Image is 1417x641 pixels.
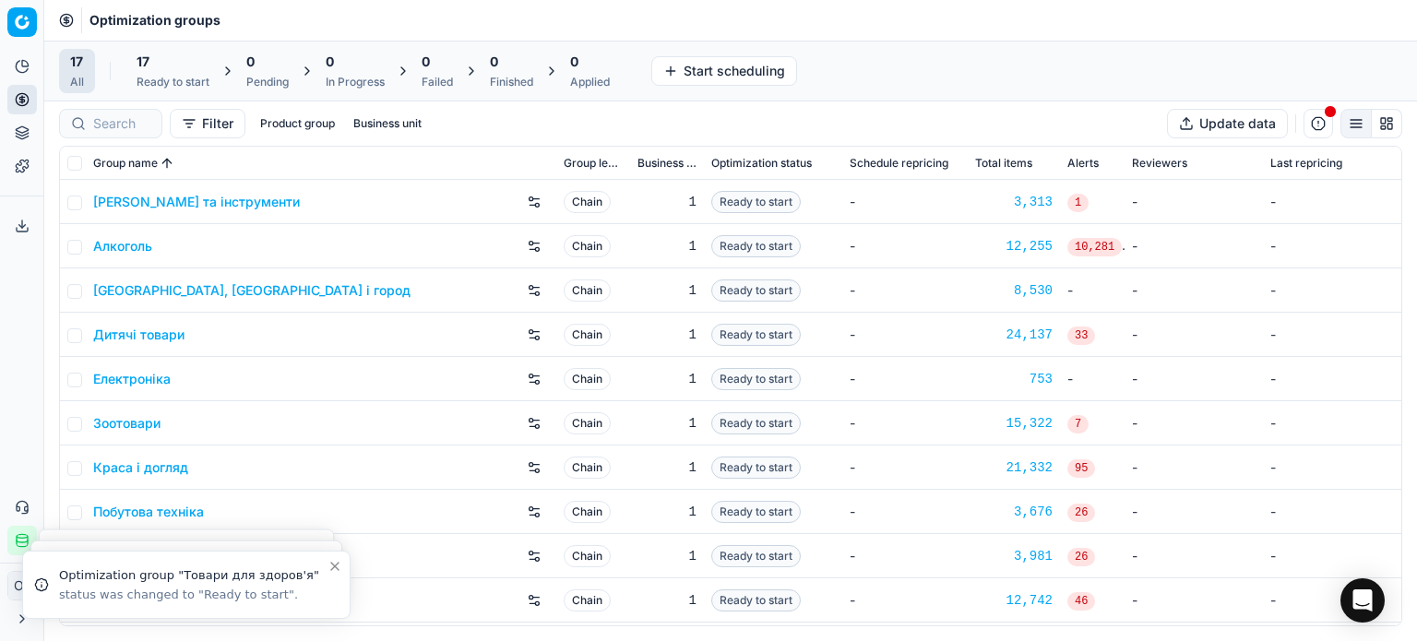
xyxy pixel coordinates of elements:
span: Ready to start [711,191,801,213]
td: - [1125,534,1263,578]
span: 0 [490,53,498,71]
td: - [1125,224,1263,268]
a: Електроніка [93,370,171,388]
a: 12,742 [975,591,1053,610]
span: Ready to start [711,457,801,479]
div: 1 [637,414,697,433]
td: - [1125,313,1263,357]
span: Group level [564,156,623,171]
a: Зоотовари [93,414,161,433]
div: 1 [637,237,697,255]
td: - [842,490,968,534]
span: 33 [1067,326,1095,345]
td: - [842,578,968,623]
button: Sorted by Group name ascending [158,154,176,172]
button: Close toast [324,555,346,577]
span: 1 [1067,194,1089,212]
td: - [1125,180,1263,224]
td: - [842,268,968,313]
span: Chain [564,324,611,346]
span: Last repricing [1270,156,1342,171]
td: - [842,534,968,578]
td: - [842,445,968,490]
span: Business unit [637,156,697,171]
div: 1 [637,458,697,477]
button: Business unit [346,113,429,135]
span: Chain [564,191,611,213]
span: Ready to start [711,412,801,434]
button: Filter [170,109,245,138]
span: 0 [422,53,430,71]
td: - [1263,357,1401,401]
a: 15,322 [975,414,1053,433]
span: 95 [1067,459,1095,478]
a: Дитячі товари [93,326,185,344]
a: 12,255 [975,237,1053,255]
span: 17 [137,53,149,71]
span: 46 [1067,592,1095,611]
span: Chain [564,501,611,523]
span: Chain [564,368,611,390]
td: - [1263,490,1401,534]
div: Optimization group "Товари для здоров'я" [59,566,327,585]
span: Chain [564,235,611,257]
a: 24,137 [975,326,1053,344]
span: Optimization groups [89,11,220,30]
td: - [842,357,968,401]
a: [PERSON_NAME] та інструменти [93,193,300,211]
div: 1 [637,503,697,521]
span: Ready to start [711,368,801,390]
td: - [1263,534,1401,578]
a: 21,332 [975,458,1053,477]
span: 26 [1067,548,1095,566]
td: - [1125,445,1263,490]
button: ОГ [7,571,37,600]
div: 1 [637,591,697,610]
div: 1 [637,193,697,211]
td: - [1125,268,1263,313]
td: - [1125,401,1263,445]
span: 10,281 [1067,238,1122,256]
span: Group name [93,156,158,171]
div: 1 [637,281,697,300]
span: 0 [326,53,334,71]
button: Product group [253,113,342,135]
button: Update data [1167,109,1288,138]
span: 0 [570,53,578,71]
td: - [1060,357,1125,401]
td: - [1263,180,1401,224]
div: Applied [570,75,610,89]
span: Chain [564,457,611,479]
td: - [1263,578,1401,623]
a: Побутова техніка [93,503,204,521]
span: Total items [975,156,1032,171]
td: - [1263,445,1401,490]
nav: breadcrumb [89,11,220,30]
span: Schedule repricing [850,156,948,171]
a: 3,676 [975,503,1053,521]
a: Краса і догляд [93,458,188,477]
td: - [1125,357,1263,401]
td: - [1263,401,1401,445]
div: In Progress [326,75,385,89]
div: 753 [975,370,1053,388]
span: Chain [564,589,611,611]
div: All [70,75,84,89]
div: Finished [490,75,533,89]
div: 1 [637,370,697,388]
a: 3,313 [975,193,1053,211]
span: Chain [564,412,611,434]
td: - [1263,224,1401,268]
button: Start scheduling [651,56,797,86]
a: Алкоголь [93,237,152,255]
div: Open Intercom Messenger [1340,578,1385,623]
a: 8,530 [975,281,1053,300]
a: 3,981 [975,547,1053,565]
span: Ready to start [711,235,801,257]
